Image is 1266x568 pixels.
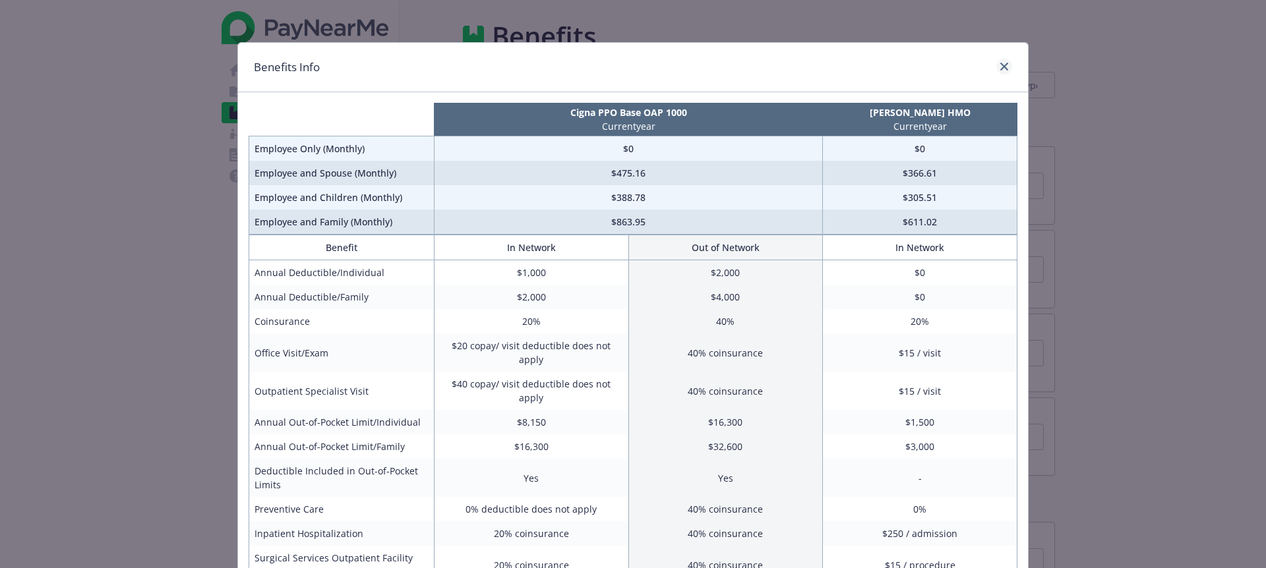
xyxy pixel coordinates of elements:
[249,521,435,546] td: Inpatient Hospitalization
[249,285,435,309] td: Annual Deductible/Family
[628,410,823,434] td: $16,300
[434,459,628,497] td: Yes
[823,185,1017,210] td: $305.51
[628,235,823,260] th: Out of Network
[249,309,435,333] td: Coinsurance
[249,459,435,497] td: Deductible Included in Out-of-Pocket Limits
[823,260,1017,285] td: $0
[628,497,823,521] td: 40% coinsurance
[434,521,628,546] td: 20% coinsurance
[434,434,628,459] td: $16,300
[823,497,1017,521] td: 0%
[628,333,823,372] td: 40% coinsurance
[249,497,435,521] td: Preventive Care
[434,333,628,372] td: $20 copay/ visit deductible does not apply
[249,103,435,136] th: intentionally left blank
[434,136,822,161] td: $0
[826,119,1015,133] p: Current year
[823,434,1017,459] td: $3,000
[249,161,435,185] td: Employee and Spouse (Monthly)
[434,497,628,521] td: 0% deductible does not apply
[434,285,628,309] td: $2,000
[823,235,1017,260] th: In Network
[823,410,1017,434] td: $1,500
[434,210,822,235] td: $863.95
[434,260,628,285] td: $1,000
[823,372,1017,410] td: $15 / visit
[434,185,822,210] td: $388.78
[823,333,1017,372] td: $15 / visit
[437,119,820,133] p: Current year
[823,309,1017,333] td: 20%
[823,285,1017,309] td: $0
[249,260,435,285] td: Annual Deductible/Individual
[249,333,435,372] td: Office Visit/Exam
[823,459,1017,497] td: -
[249,434,435,459] td: Annual Out-of-Pocket Limit/Family
[249,185,435,210] td: Employee and Children (Monthly)
[249,136,435,161] td: Employee Only (Monthly)
[434,410,628,434] td: $8,150
[434,161,822,185] td: $475.16
[628,434,823,459] td: $32,600
[628,309,823,333] td: 40%
[628,459,823,497] td: Yes
[823,136,1017,161] td: $0
[628,372,823,410] td: 40% coinsurance
[996,59,1012,74] a: close
[628,285,823,309] td: $4,000
[434,235,628,260] th: In Network
[628,260,823,285] td: $2,000
[434,372,628,410] td: $40 copay/ visit deductible does not apply
[249,210,435,235] td: Employee and Family (Monthly)
[437,105,820,119] p: Cigna PPO Base OAP 1000
[823,521,1017,546] td: $250 / admission
[249,410,435,434] td: Annual Out-of-Pocket Limit/Individual
[823,210,1017,235] td: $611.02
[249,235,435,260] th: Benefit
[254,59,320,76] h1: Benefits Info
[823,161,1017,185] td: $366.61
[249,372,435,410] td: Outpatient Specialist Visit
[628,521,823,546] td: 40% coinsurance
[434,309,628,333] td: 20%
[826,105,1015,119] p: [PERSON_NAME] HMO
